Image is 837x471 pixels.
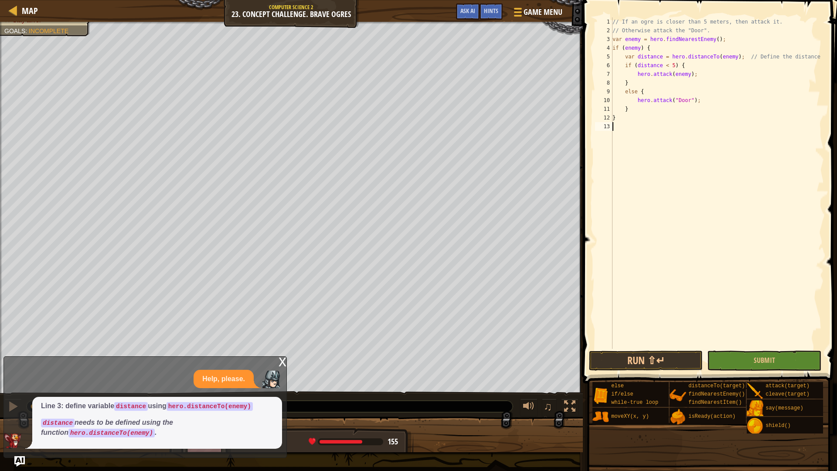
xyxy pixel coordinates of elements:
button: Adjust volume [520,399,538,416]
span: ♫ [544,400,552,413]
span: while-true loop [611,399,658,406]
div: 13 [595,122,612,131]
img: portrait.png [747,418,763,434]
span: distanceTo(target) [688,383,745,389]
img: Player [262,371,280,388]
img: portrait.png [747,383,763,399]
span: Ask AI [460,7,475,15]
div: health: 155 / 225 [309,438,398,446]
code: distance [41,419,75,427]
span: 155 [388,436,398,447]
button: Toggle fullscreen [561,399,578,416]
span: Game Menu [524,7,562,18]
span: isReady(action) [688,413,735,420]
span: Goals [4,27,25,34]
button: Ask AI [456,3,480,20]
p: Help, please. [202,374,245,384]
div: 11 [595,105,612,113]
span: if/else [611,391,633,397]
div: Hattori [232,437,405,448]
span: findNearestItem() [688,399,742,406]
div: 2 [595,26,612,35]
img: portrait.png [670,409,686,425]
span: Hints [484,7,498,15]
div: 1 [595,17,612,26]
div: 10 [595,96,612,105]
button: Ask AI [14,456,25,467]
div: 6 [595,61,612,70]
img: portrait.png [592,387,609,404]
button: Submit [707,351,821,371]
span: attack(target) [766,383,810,389]
img: AI [4,433,21,449]
button: ♫ [542,399,557,416]
button: Game Menu [507,3,568,24]
div: 7 [595,70,612,78]
span: shield() [766,423,791,429]
em: needs to be defined using the function . [41,419,173,436]
code: hero.distanceTo(enemy) [167,402,253,411]
span: say(message) [766,405,803,411]
span: else [611,383,624,389]
div: x [279,357,286,365]
span: : [25,27,29,34]
code: hero.distanceTo(enemy) [68,429,155,437]
img: portrait.png [670,387,686,404]
a: Map [17,5,38,17]
div: 9 [595,87,612,96]
button: Run ⇧↵ [589,351,703,371]
div: 3 [595,35,612,44]
span: moveXY(x, y) [611,413,649,420]
div: 5 [595,52,612,61]
div: 8 [595,78,612,87]
span: cleave(target) [766,391,810,397]
span: Map [22,5,38,17]
div: 12 [595,113,612,122]
span: findNearestEnemy() [688,391,745,397]
img: portrait.png [747,400,763,417]
p: Line 3: define variable using [41,401,273,411]
code: distance [114,402,148,411]
span: Incomplete [29,27,68,34]
span: Submit [754,355,775,365]
img: portrait.png [592,409,609,425]
div: 4 [595,44,612,52]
